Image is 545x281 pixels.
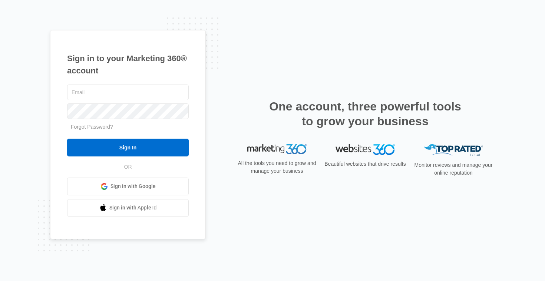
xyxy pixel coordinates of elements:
[424,144,483,156] img: Top Rated Local
[67,52,189,77] h1: Sign in to your Marketing 360® account
[336,144,395,155] img: Websites 360
[67,85,189,100] input: Email
[235,159,318,175] p: All the tools you need to grow and manage your business
[71,124,113,130] a: Forgot Password?
[67,199,189,217] a: Sign in with Apple Id
[412,161,495,177] p: Monitor reviews and manage your online reputation
[247,144,307,155] img: Marketing 360
[109,204,157,212] span: Sign in with Apple Id
[110,182,156,190] span: Sign in with Google
[119,163,137,171] span: OR
[67,139,189,156] input: Sign In
[324,160,407,168] p: Beautiful websites that drive results
[267,99,463,129] h2: One account, three powerful tools to grow your business
[67,178,189,195] a: Sign in with Google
